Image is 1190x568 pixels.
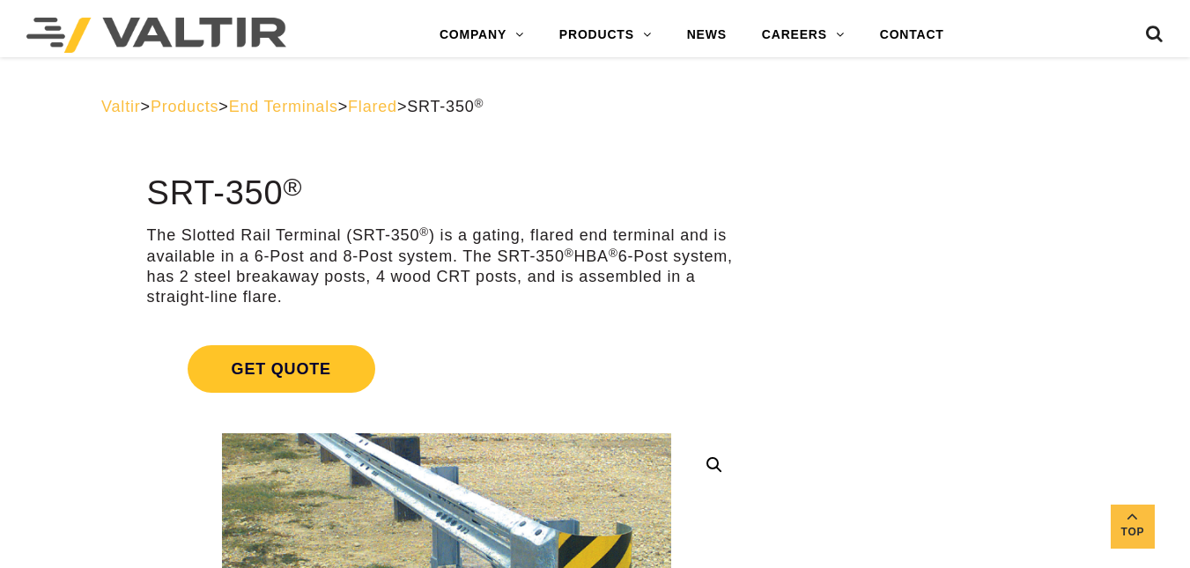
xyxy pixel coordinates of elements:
[407,98,484,115] span: SRT-350
[862,18,962,53] a: CONTACT
[422,18,542,53] a: COMPANY
[609,247,618,260] sup: ®
[348,98,397,115] a: Flared
[565,247,574,260] sup: ®
[1111,505,1155,549] a: Top
[669,18,744,53] a: NEWS
[744,18,862,53] a: CAREERS
[101,98,140,115] a: Valtir
[151,98,218,115] a: Products
[283,173,302,201] sup: ®
[475,97,484,110] sup: ®
[147,324,746,414] a: Get Quote
[147,175,746,212] h1: SRT-350
[1111,522,1155,542] span: Top
[188,345,375,393] span: Get Quote
[542,18,669,53] a: PRODUCTS
[101,97,1089,117] div: > > > >
[419,225,429,239] sup: ®
[229,98,338,115] a: End Terminals
[26,18,286,53] img: Valtir
[147,225,746,308] p: The Slotted Rail Terminal (SRT-350 ) is a gating, flared end terminal and is available in a 6-Pos...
